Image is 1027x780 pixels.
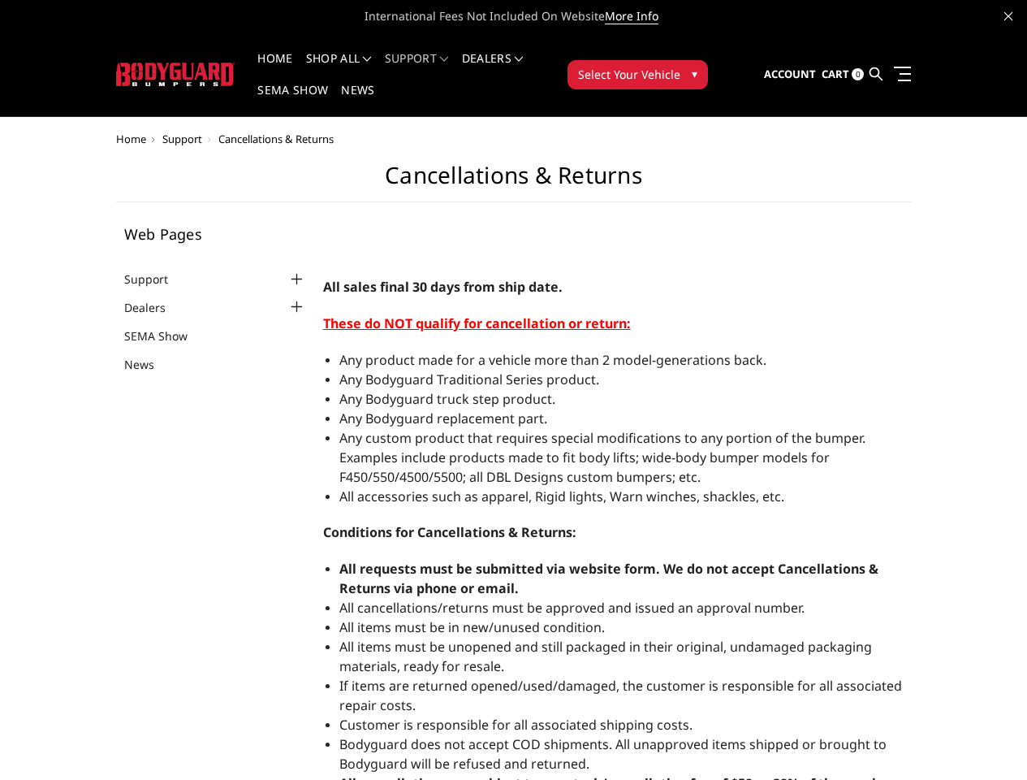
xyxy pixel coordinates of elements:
a: News [341,84,374,116]
a: Dealers [462,53,524,84]
span: Select Your Vehicle [578,66,680,83]
a: shop all [306,53,372,84]
a: SEMA Show [124,327,208,344]
span: If items are returned opened/used/damaged, the customer is responsible for all associated repair ... [339,677,902,714]
span: Any Bodyguard Traditional Series product. [339,370,599,388]
strong: All requests must be submitted via website form. We do not accept Cancellations & Returns via pho... [339,560,878,597]
span: Account [764,67,816,81]
a: News [124,356,175,373]
a: Home [116,132,146,146]
a: Cart 0 [822,53,864,97]
span: All items must be in new/unused condition. [339,618,605,636]
a: More Info [605,8,658,24]
span: Cancellations & Returns [218,132,334,146]
h5: Web Pages [124,227,307,241]
span: ▾ [692,65,697,82]
button: Select Your Vehicle [567,60,708,89]
span: All cancellations/returns must be approved and issued an approval number. [339,599,805,617]
span: Any product made for a vehicle more than 2 model-generations back. [339,351,766,369]
img: BODYGUARD BUMPERS [116,63,235,86]
strong: Conditions for Cancellations & Returns: [323,523,576,541]
span: Any Bodyguard replacement part. [339,409,547,427]
h1: Cancellations & Returns [116,162,912,202]
a: Support [385,53,449,84]
a: Dealers [124,299,186,316]
span: Bodyguard does not accept COD shipments. All unapproved items shipped or brought to Bodyguard wil... [339,735,887,773]
span: Cart [822,67,849,81]
span: Any Bodyguard truck step product. [339,390,555,408]
span: All accessories such as apparel, Rigid lights, Warn winches, shackles, etc. [339,487,784,505]
a: Support [162,132,202,146]
a: Account [764,53,816,97]
span: 0 [852,68,864,80]
a: Home [257,53,292,84]
span: Any custom product that requires special modifications to any portion of the bumper. Examples inc... [339,429,865,486]
a: SEMA Show [257,84,328,116]
span: These do NOT qualify for cancellation or return: [323,314,631,332]
a: Support [124,271,188,288]
span: Customer is responsible for all associated shipping costs. [339,716,693,734]
span: All sales final 30 days from ship date. [323,278,563,296]
span: All items must be unopened and still packaged in their original, undamaged packaging materials, r... [339,638,872,675]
